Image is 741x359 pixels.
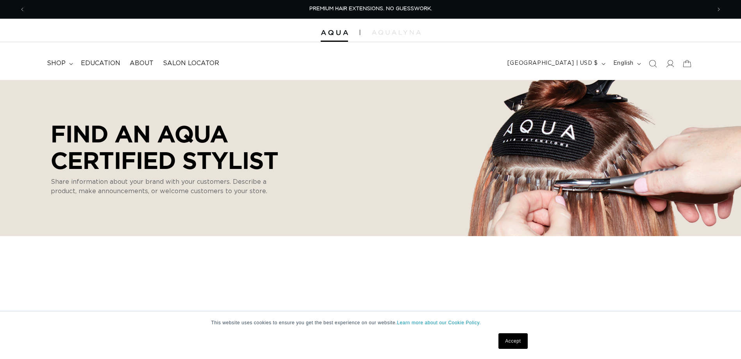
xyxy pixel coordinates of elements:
span: About [130,59,154,68]
a: Education [76,55,125,72]
a: Learn more about our Cookie Policy. [397,320,481,325]
button: English [609,56,644,71]
a: Salon Locator [158,55,224,72]
img: aqualyna.com [372,30,421,35]
span: shop [47,59,66,68]
button: [GEOGRAPHIC_DATA] | USD $ [503,56,609,71]
summary: Search [644,55,661,72]
a: About [125,55,158,72]
summary: shop [42,55,76,72]
p: This website uses cookies to ensure you get the best experience on our website. [211,319,530,326]
button: Next announcement [710,2,727,17]
span: English [613,59,634,68]
img: Aqua Hair Extensions [321,30,348,36]
p: Share information about your brand with your customers. Describe a product, make announcements, o... [51,177,277,196]
button: Previous announcement [14,2,31,17]
span: Salon Locator [163,59,219,68]
p: Find an AQUA Certified Stylist [51,120,289,173]
a: Accept [498,333,527,349]
span: PREMIUM HAIR EXTENSIONS. NO GUESSWORK. [309,6,432,11]
span: [GEOGRAPHIC_DATA] | USD $ [507,59,598,68]
span: Education [81,59,120,68]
